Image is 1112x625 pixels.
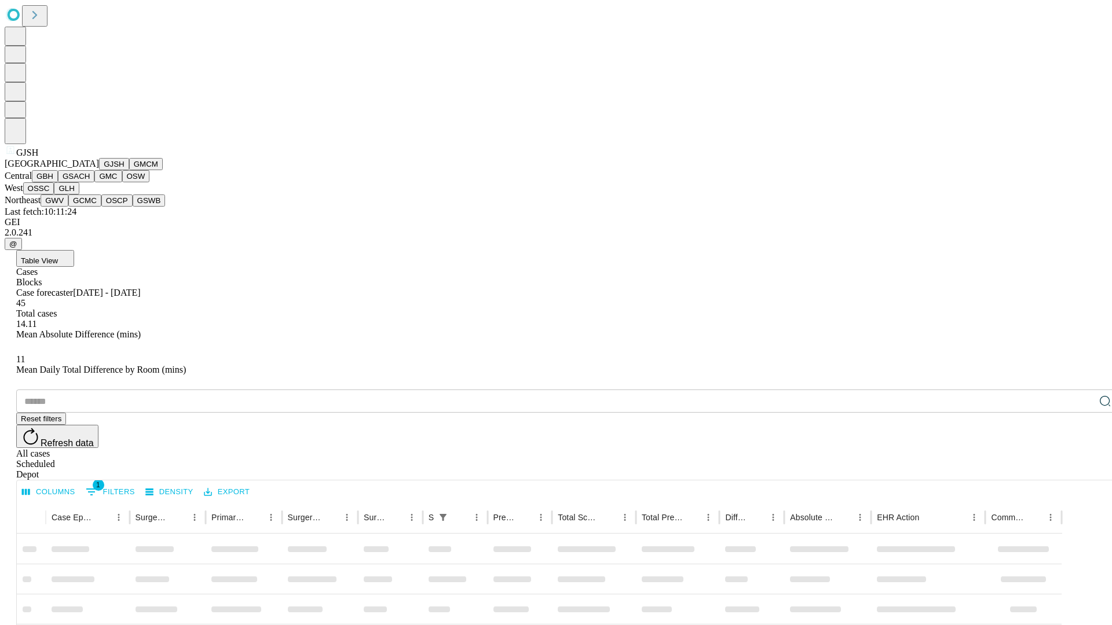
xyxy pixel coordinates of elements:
button: Menu [966,509,982,525]
button: Sort [836,509,852,525]
button: Sort [920,509,937,525]
button: Sort [684,509,700,525]
button: GWV [41,194,68,207]
span: 1 [93,479,104,491]
button: GSACH [58,170,94,182]
div: Surgery Date [364,513,386,522]
button: Sort [323,509,339,525]
div: Total Scheduled Duration [558,513,599,522]
button: GMC [94,170,122,182]
button: GCMC [68,194,101,207]
button: Menu [111,509,127,525]
span: West [5,183,23,193]
button: Show filters [435,509,451,525]
div: EHR Action [877,513,919,522]
button: GJSH [99,158,129,170]
div: Predicted In Room Duration [493,513,516,522]
button: Sort [601,509,617,525]
button: OSCP [101,194,133,207]
button: Menu [339,509,355,525]
button: Sort [1026,509,1042,525]
button: GMCM [129,158,163,170]
div: Primary Service [211,513,245,522]
span: Central [5,171,32,181]
button: Table View [16,250,74,267]
button: Menu [617,509,633,525]
span: Last fetch: 10:11:24 [5,207,76,216]
div: Scheduled In Room Duration [429,513,434,522]
div: Total Predicted Duration [642,513,683,522]
span: [GEOGRAPHIC_DATA] [5,159,99,168]
button: @ [5,238,22,250]
button: OSSC [23,182,54,194]
span: 11 [16,354,25,364]
div: Case Epic Id [52,513,93,522]
button: Refresh data [16,425,98,448]
button: Menu [404,509,420,525]
button: GSWB [133,194,166,207]
button: Sort [452,509,469,525]
span: Northeast [5,195,41,205]
button: Export [201,483,253,501]
button: GLH [54,182,79,194]
button: Menu [765,509,781,525]
button: Menu [186,509,203,525]
div: 2.0.241 [5,227,1107,238]
div: Surgeon Name [136,513,169,522]
span: GJSH [16,148,38,157]
span: [DATE] - [DATE] [73,288,140,297]
button: Menu [852,509,868,525]
span: Total cases [16,308,57,318]
button: Menu [700,509,716,525]
button: Menu [533,509,549,525]
button: Select columns [19,483,78,501]
button: Sort [247,509,263,525]
div: Surgery Name [288,513,321,522]
button: Sort [94,509,111,525]
span: @ [9,240,17,248]
button: Sort [387,509,404,525]
div: Difference [725,513,748,522]
div: GEI [5,217,1107,227]
div: Absolute Difference [790,513,835,522]
span: 45 [16,298,25,308]
div: Comments [991,513,1025,522]
button: Menu [469,509,485,525]
button: Density [142,483,196,501]
button: GBH [32,170,58,182]
span: Mean Absolute Difference (mins) [16,329,141,339]
button: Sort [517,509,533,525]
span: Case forecaster [16,288,73,297]
span: Reset filters [21,414,61,423]
button: Sort [170,509,186,525]
span: Mean Daily Total Difference by Room (mins) [16,365,186,374]
button: OSW [122,170,150,182]
span: Refresh data [41,438,94,448]
button: Reset filters [16,413,66,425]
span: 14.11 [16,319,36,329]
button: Menu [263,509,279,525]
button: Sort [749,509,765,525]
button: Show filters [83,483,138,501]
div: 1 active filter [435,509,451,525]
span: Table View [21,256,58,265]
button: Menu [1042,509,1059,525]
